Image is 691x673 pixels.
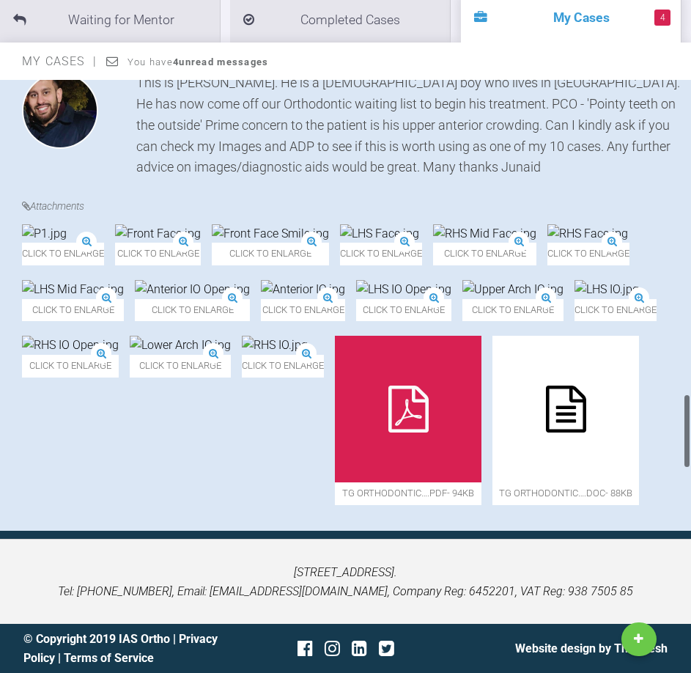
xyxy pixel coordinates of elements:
span: Click to enlarge [130,355,231,378]
img: RHS Face.jpg [547,224,628,243]
img: Upper Arch IO.jpg [462,280,563,299]
span: Click to enlarge [547,243,629,265]
img: P1.jpg [22,224,67,243]
h4: Attachments [22,198,680,214]
a: Privacy Policy [23,632,218,665]
span: TG Orthodontic….doc - 88KB [492,482,639,505]
img: RHS IO.jpg [242,336,308,355]
a: New Case [621,622,657,656]
span: Click to enlarge [462,299,563,322]
img: Lower Arch IO.jpg [130,336,231,355]
span: Click to enlarge [340,243,422,265]
img: LHS IO Open.jpg [356,280,451,299]
strong: 4 unread messages [173,56,268,67]
span: Click to enlarge [261,299,345,322]
a: Website design by The Fresh [515,641,668,655]
div: © Copyright 2019 IAS Ortho | | [23,630,238,667]
span: Click to enlarge [22,299,124,322]
img: Front Face Smile.jpg [212,224,329,243]
img: Anterior IO Open.jpg [135,280,250,299]
span: 4 [654,10,670,26]
span: Click to enlarge [115,243,201,265]
p: [STREET_ADDRESS]. Tel: [PHONE_NUMBER], Email: [EMAIL_ADDRESS][DOMAIN_NAME], Company Reg: 6452201,... [23,563,668,600]
img: Anterior IO.jpg [261,280,345,299]
img: LHS IO.jpg [574,280,639,299]
span: Click to enlarge [22,355,119,378]
img: Junaid Osman [22,73,98,149]
img: RHS IO Open.jpg [22,336,119,355]
span: Click to enlarge [356,299,451,322]
div: This is [PERSON_NAME]. He is a [DEMOGRAPHIC_DATA] boy who lives in [GEOGRAPHIC_DATA]. He has now ... [136,73,680,178]
span: Click to enlarge [574,299,657,322]
span: Click to enlarge [433,243,536,265]
span: Click to enlarge [22,243,104,265]
img: LHS Mid Face.jpg [22,280,124,299]
a: Terms of Service [64,651,154,665]
span: My Cases [22,54,97,68]
span: TG Orthodontic….pdf - 94KB [335,482,481,505]
span: You have [128,56,269,67]
img: LHS Face.jpg [340,224,419,243]
span: Click to enlarge [135,299,250,322]
span: Click to enlarge [212,243,329,265]
img: RHS Mid Face.jpg [433,224,536,243]
img: Front Face.jpg [115,224,201,243]
span: Click to enlarge [242,355,324,378]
